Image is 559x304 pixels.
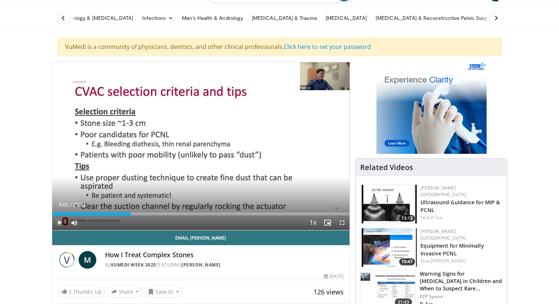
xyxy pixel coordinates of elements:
[420,294,502,300] p: P2P Syncro
[362,228,417,267] img: 57193a21-700a-4103-8163-b4069ca57589.150x105_q85_crop-smart_upscale.jpg
[371,11,499,25] a: [MEDICAL_DATA] & Reconstructive Pelvic Surgery
[420,242,484,257] a: Equipment for Minimally Invasive PCNL
[73,202,86,208] span: 22:51
[111,262,156,268] a: Vumedi Week 2025
[420,199,500,213] a: Ultrasound Guidance for MIP & PCNL
[137,11,178,25] a: Infections
[58,286,105,297] a: 2 Thumbs Up
[362,228,417,267] a: 10:47
[105,262,344,268] div: By FEATURING
[420,214,501,221] div: Feat.
[420,228,466,241] a: [PERSON_NAME] [GEOGRAPHIC_DATA]
[335,215,350,230] button: Fullscreen
[399,215,415,222] span: 13:13
[108,286,142,298] button: Share
[420,270,502,292] h3: Warning Signs for [MEDICAL_DATA] in Children and When to Suspect Rare…
[52,230,350,245] a: Email [PERSON_NAME]
[52,62,350,230] video-js: Video Player
[58,251,76,269] img: Vumedi Week 2025
[178,11,247,25] a: Men’s Health & Andrology
[67,215,82,230] button: Mute
[431,258,466,264] a: [PERSON_NAME]
[52,212,350,215] div: Progress Bar
[69,288,72,295] span: 2
[362,185,417,223] img: ae74b246-eda0-4548-a041-8444a00e0b2d.150x105_q85_crop-smart_upscale.jpg
[182,262,221,268] a: [PERSON_NAME]
[360,163,413,172] h4: Related Videos
[247,11,321,25] a: [MEDICAL_DATA] & Trauma
[320,215,335,230] button: Enable picture-in-picture mode
[420,185,466,198] a: [PERSON_NAME] [GEOGRAPHIC_DATA]
[105,251,344,259] h4: How I Treat Complex Stones
[79,251,96,269] a: M
[71,202,72,208] span: /
[313,287,344,296] span: 126 views
[399,258,415,265] span: 10:47
[431,214,443,220] a: R. Sur
[145,286,182,298] button: Save to
[324,273,344,280] div: [DATE]
[420,258,501,264] div: Feat.
[59,202,69,208] span: 6:01
[52,11,138,25] a: Endourology & [MEDICAL_DATA]
[52,215,67,230] button: Play
[305,215,320,230] button: Playback Rate
[362,185,417,223] a: 13:13
[321,11,371,25] a: [MEDICAL_DATA]
[57,38,502,56] div: VuMedi is a community of physicians, dentists, and other clinical professionals.
[284,43,371,51] a: Click here to set your password
[376,62,487,154] iframe: Advertisement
